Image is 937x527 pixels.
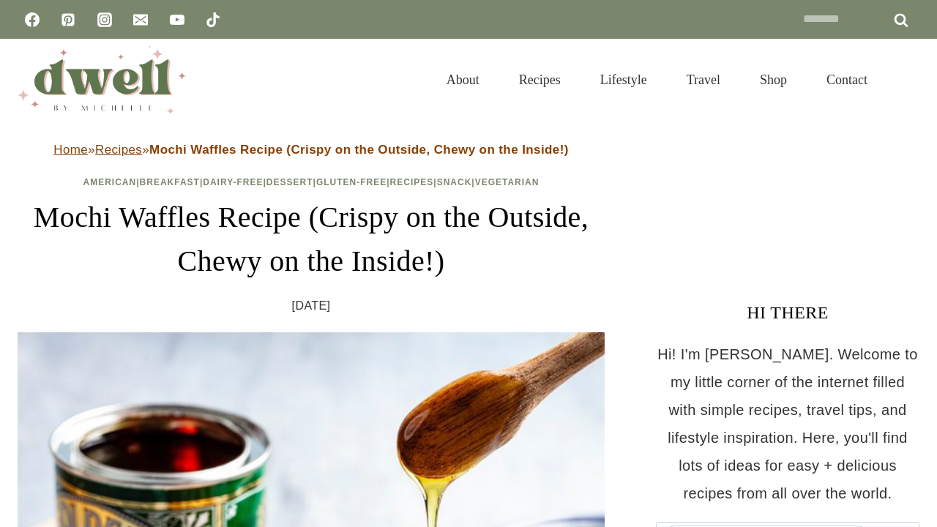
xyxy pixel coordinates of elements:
[126,5,155,34] a: Email
[203,177,263,187] a: Dairy-Free
[475,177,540,187] a: Vegetarian
[90,5,119,34] a: Instagram
[53,143,88,157] a: Home
[53,5,83,34] a: Pinterest
[316,177,387,187] a: Gluten-Free
[740,54,807,105] a: Shop
[807,54,887,105] a: Contact
[18,195,605,283] h1: Mochi Waffles Recipe (Crispy on the Outside, Chewy on the Inside!)
[427,54,887,105] nav: Primary Navigation
[895,67,919,92] button: View Search Form
[437,177,472,187] a: Snack
[656,299,919,326] h3: HI THERE
[667,54,740,105] a: Travel
[427,54,499,105] a: About
[18,5,47,34] a: Facebook
[18,46,186,113] img: DWELL by michelle
[581,54,667,105] a: Lifestyle
[53,143,569,157] span: » »
[499,54,581,105] a: Recipes
[266,177,313,187] a: Dessert
[163,5,192,34] a: YouTube
[390,177,434,187] a: Recipes
[95,143,142,157] a: Recipes
[292,295,331,317] time: [DATE]
[656,340,919,507] p: Hi! I'm [PERSON_NAME]. Welcome to my little corner of the internet filled with simple recipes, tr...
[149,143,569,157] strong: Mochi Waffles Recipe (Crispy on the Outside, Chewy on the Inside!)
[198,5,228,34] a: TikTok
[83,177,137,187] a: American
[83,177,540,187] span: | | | | | | |
[140,177,200,187] a: Breakfast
